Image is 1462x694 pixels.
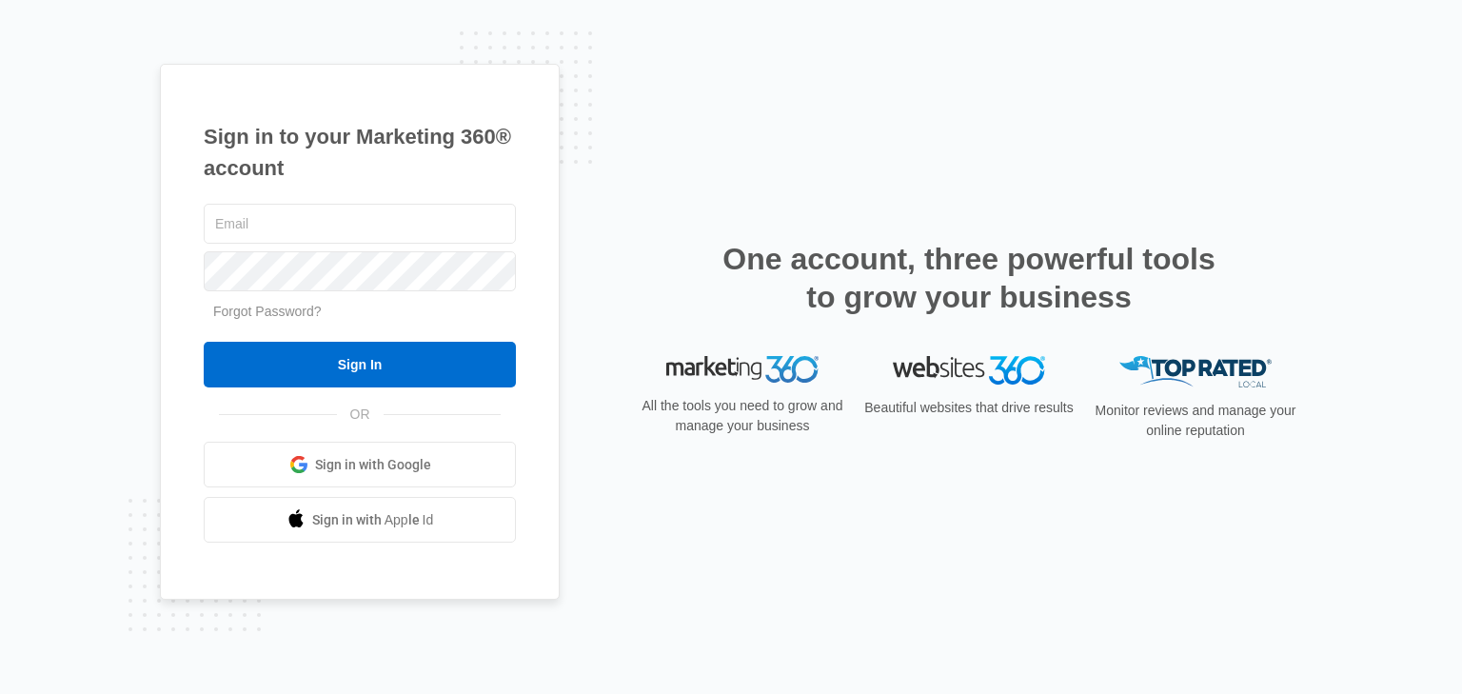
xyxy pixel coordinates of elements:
input: Sign In [204,342,516,387]
span: Sign in with Apple Id [312,510,434,530]
input: Email [204,204,516,244]
img: Marketing 360 [666,356,819,383]
a: Forgot Password? [213,304,322,319]
h2: One account, three powerful tools to grow your business [717,240,1221,316]
img: Top Rated Local [1119,356,1272,387]
p: Monitor reviews and manage your online reputation [1089,401,1302,441]
span: OR [337,405,384,425]
p: All the tools you need to grow and manage your business [636,396,849,436]
h1: Sign in to your Marketing 360® account [204,121,516,184]
img: Websites 360 [893,356,1045,384]
p: Beautiful websites that drive results [862,398,1076,418]
span: Sign in with Google [315,455,431,475]
a: Sign in with Google [204,442,516,487]
a: Sign in with Apple Id [204,497,516,543]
